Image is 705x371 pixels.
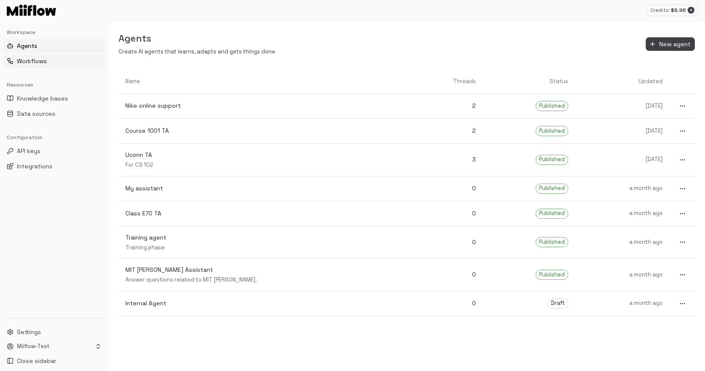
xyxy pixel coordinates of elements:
[417,155,476,164] p: 3
[582,299,663,307] p: a month ago
[677,208,688,219] button: more
[3,39,105,53] button: Agents
[3,340,105,352] button: Miiflow-Test
[417,101,476,110] p: 2
[125,101,403,110] p: Nike online support
[17,328,41,336] span: Settings
[417,184,476,193] p: 0
[3,325,105,339] button: Settings
[669,230,695,254] a: more
[536,184,568,192] span: Published
[119,259,410,291] a: MIT [PERSON_NAME] AssistantAnswer questions related to MIT [PERSON_NAME].
[483,263,575,287] a: Published
[410,202,483,225] a: 0
[582,127,663,135] p: [DATE]
[659,39,691,50] span: New agent
[417,270,476,279] p: 0
[119,120,410,142] a: Course 1001 TA
[3,25,105,39] div: Workspace
[483,94,575,118] a: Published
[483,148,575,172] a: Published
[125,233,403,242] p: Training agent
[417,209,476,218] p: 0
[119,144,410,176] a: Uconn TAFor CS 102
[417,299,476,308] p: 0
[105,22,112,371] button: Toggle Sidebar
[17,42,37,50] span: Agents
[125,209,403,218] p: Class E70 TA
[3,159,105,173] button: Integrations
[575,203,669,224] a: a month ago
[17,57,47,65] span: Workflows
[3,354,105,368] button: Close sidebar
[483,70,575,94] th: Status
[3,144,105,158] button: API keys
[119,95,410,117] a: Nike online support
[17,343,50,351] p: Miiflow-Test
[410,292,483,315] a: 0
[575,120,669,142] a: [DATE]
[483,292,575,315] a: Draft
[669,176,695,201] a: more
[119,177,410,200] a: My assistant
[119,226,410,259] a: Training agentTraining phase
[671,6,686,14] p: $ 8.96
[677,237,688,248] button: more
[669,291,695,316] a: more
[669,262,695,287] a: more
[3,92,105,105] button: Knowledge bases
[125,126,403,135] p: Course 1001 TA
[17,162,53,170] span: Integrations
[536,209,568,218] span: Published
[410,231,483,254] a: 0
[483,119,575,143] a: Published
[483,202,575,226] a: Published
[575,95,669,117] a: [DATE]
[417,126,476,135] p: 2
[575,293,669,314] a: a month ago
[536,156,568,164] span: Published
[582,238,663,246] p: a month ago
[575,149,669,170] a: [DATE]
[575,264,669,286] a: a month ago
[17,147,41,155] span: API keys
[17,357,56,365] span: Close sidebar
[582,209,663,218] p: a month ago
[125,244,403,252] p: Training phase
[410,120,483,142] a: 2
[410,95,483,117] a: 2
[575,178,669,199] a: a month ago
[650,7,669,14] p: Credits:
[536,102,568,110] span: Published
[677,183,688,194] button: more
[575,70,669,94] th: Updated
[669,201,695,226] a: more
[125,184,403,193] p: My assistant
[417,238,476,247] p: 0
[125,276,403,284] p: Answer questions related to MIT [PERSON_NAME].
[677,298,688,309] button: more
[646,37,695,51] button: New agent
[17,109,55,118] span: Data sources
[410,148,483,171] a: 3
[410,70,483,94] th: Threads
[483,177,575,201] a: Published
[669,94,695,118] a: more
[3,54,105,68] button: Workflows
[582,184,663,192] p: a month ago
[119,48,275,56] p: Create AI agents that learns, adapts and gets things done
[125,265,403,274] p: MIT [PERSON_NAME] Assistant
[125,161,403,169] p: For CS 102
[17,94,68,103] span: Knowledge bases
[483,230,575,254] a: Published
[677,269,688,280] button: more
[3,131,105,144] div: Configuration
[410,177,483,200] a: 0
[536,271,568,279] span: Published
[3,107,105,120] button: Data sources
[125,299,403,308] p: Internal Agent
[410,263,483,286] a: 0
[536,127,568,135] span: Published
[548,299,568,307] span: Draft
[582,271,663,279] p: a month ago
